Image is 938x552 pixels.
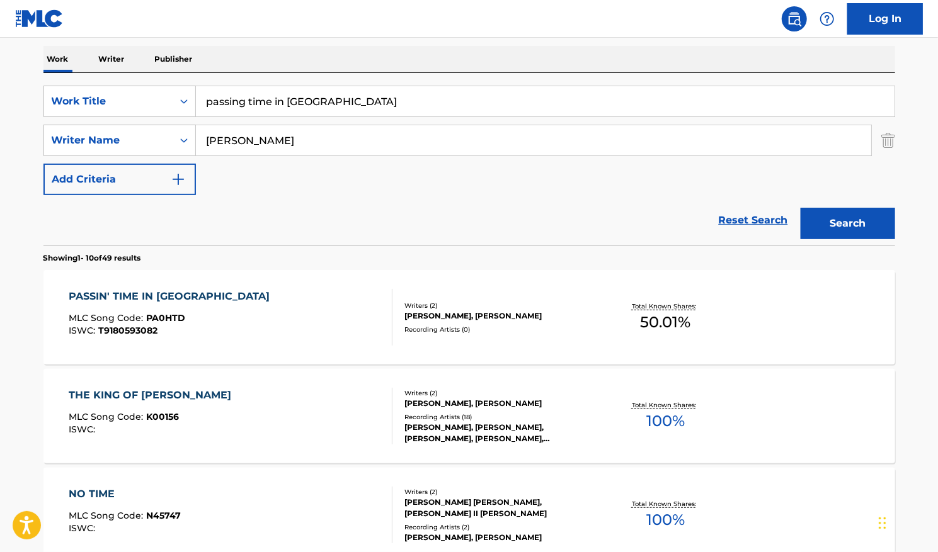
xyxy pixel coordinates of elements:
div: NO TIME [69,487,181,502]
span: 100 % [646,509,685,531]
span: T9180593082 [98,325,157,336]
img: Delete Criterion [881,125,895,156]
button: Add Criteria [43,164,196,195]
form: Search Form [43,86,895,245]
div: [PERSON_NAME], [PERSON_NAME] [404,398,595,409]
img: 9d2ae6d4665cec9f34b9.svg [171,172,186,187]
div: [PERSON_NAME] [PERSON_NAME], [PERSON_NAME] II [PERSON_NAME] [404,497,595,519]
img: help [820,11,835,26]
a: PASSIN' TIME IN [GEOGRAPHIC_DATA]MLC Song Code:PA0HTDISWC:T9180593082Writers (2)[PERSON_NAME], [P... [43,270,895,364]
span: ISWC : [69,424,98,435]
div: [PERSON_NAME], [PERSON_NAME] [404,310,595,322]
span: N45747 [146,510,181,521]
a: Public Search [782,6,807,31]
img: search [787,11,802,26]
p: Showing 1 - 10 of 49 results [43,252,141,264]
div: Recording Artists ( 18 ) [404,412,595,422]
button: Search [801,208,895,239]
iframe: Chat Widget [875,492,938,552]
span: ISWC : [69,325,98,336]
p: Total Known Shares: [632,499,699,509]
img: MLC Logo [15,9,64,28]
span: MLC Song Code : [69,510,146,521]
span: 50.01 % [640,311,690,334]
a: Reset Search [712,206,794,234]
div: Help [815,6,840,31]
div: [PERSON_NAME], [PERSON_NAME] [404,532,595,543]
span: MLC Song Code : [69,312,146,324]
p: Writer [95,46,129,72]
div: Work Title [52,94,165,109]
div: THE KING OF [PERSON_NAME] [69,388,237,403]
div: Recording Artists ( 0 ) [404,325,595,334]
span: 100 % [646,410,685,432]
span: MLC Song Code : [69,411,146,422]
span: PA0HTD [146,312,185,324]
p: Total Known Shares: [632,301,699,311]
div: Writers ( 2 ) [404,301,595,310]
div: [PERSON_NAME], [PERSON_NAME], [PERSON_NAME], [PERSON_NAME], [PERSON_NAME] [404,422,595,444]
div: Writer Name [52,133,165,148]
p: Work [43,46,72,72]
div: PASSIN' TIME IN [GEOGRAPHIC_DATA] [69,289,276,304]
a: THE KING OF [PERSON_NAME]MLC Song Code:K00156ISWC:Writers (2)[PERSON_NAME], [PERSON_NAME]Recordin... [43,369,895,463]
div: Drag [879,504,886,542]
div: Recording Artists ( 2 ) [404,522,595,532]
div: Writers ( 2 ) [404,487,595,497]
div: Writers ( 2 ) [404,388,595,398]
span: ISWC : [69,522,98,534]
p: Publisher [151,46,197,72]
p: Total Known Shares: [632,400,699,410]
span: K00156 [146,411,179,422]
a: Log In [847,3,923,35]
